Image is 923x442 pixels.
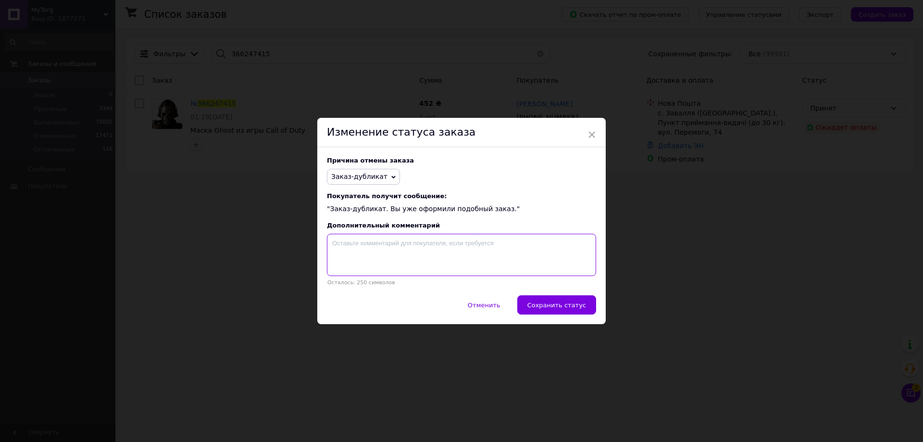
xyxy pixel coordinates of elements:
[327,279,596,286] p: Осталось: 250 символов
[317,118,606,147] div: Изменение статуса заказа
[587,126,596,143] span: ×
[468,302,500,309] span: Отменить
[327,222,596,229] div: Дополнительный комментарий
[517,295,596,315] button: Сохранить статус
[327,192,596,200] span: Покупатель получит сообщение:
[331,173,387,180] span: Заказ-дубликат
[327,157,596,164] div: Причина отмены заказа
[458,295,511,315] button: Отменить
[527,302,586,309] span: Сохранить статус
[327,192,596,214] div: "Заказ-дубликат. Вы уже оформили подобный заказ."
